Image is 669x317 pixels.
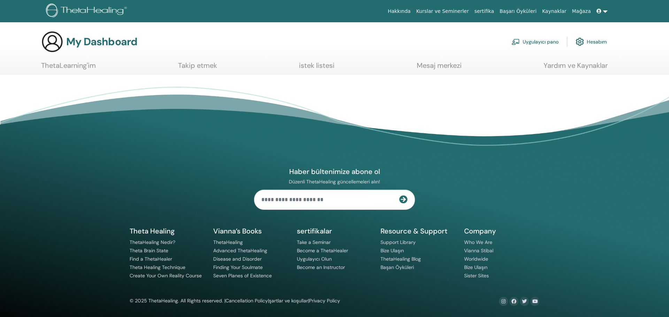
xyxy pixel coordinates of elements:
[380,247,404,254] a: Bize Ulaşın
[512,34,559,49] a: Uygulayıcı pano
[471,5,497,18] a: sertifika
[464,247,493,254] a: Vianna Stibal
[213,272,272,279] a: Seven Planes of Existence
[130,272,202,279] a: Create Your Own Reality Course
[380,227,456,236] h5: Resource & Support
[413,5,471,18] a: Kurslar ve Seminerler
[213,256,262,262] a: Disease and Disorder
[539,5,569,18] a: Kaynaklar
[417,61,462,75] a: Mesaj merkezi
[576,36,584,48] img: cog.svg
[213,239,243,245] a: ThetaHealing
[464,264,487,270] a: Bize Ulaşın
[464,227,539,236] h5: Company
[464,272,489,279] a: Sister Sites
[380,239,416,245] a: Support Library
[385,5,414,18] a: Hakkında
[544,61,608,75] a: Yardım ve Kaynaklar
[297,239,331,245] a: Take a Seminar
[130,297,340,305] div: © 2025 ThetaHealing. All Rights reserved. | | |
[46,3,129,19] img: logo.png
[297,264,345,270] a: Become an Instructor
[41,31,63,53] img: generic-user-icon.jpg
[576,34,607,49] a: Hesabım
[309,298,340,304] a: Privacy Policy
[299,61,334,75] a: istek listesi
[269,298,308,304] a: şartlar ve koşullar
[41,61,96,75] a: ThetaLearning'im
[130,264,185,270] a: Theta Healing Technique
[380,256,421,262] a: ThetaHealing Blog
[254,167,415,176] h4: Haber bültenimize abone ol
[178,61,217,75] a: Takip etmek
[464,239,492,245] a: Who We Are
[130,239,175,245] a: ThetaHealing Nedir?
[66,35,137,48] h3: My Dashboard
[213,227,289,236] h5: Vianna’s Books
[380,264,414,270] a: Başarı Öyküleri
[297,227,372,236] h5: sertifikalar
[512,39,520,45] img: chalkboard-teacher.svg
[569,5,593,18] a: Mağaza
[130,256,172,262] a: Find a ThetaHealer
[130,247,168,254] a: Theta Brain State
[213,264,263,270] a: Finding Your Soulmate
[497,5,539,18] a: Başarı Öyküleri
[297,247,348,254] a: Become a ThetaHealer
[254,179,415,185] p: Düzenli ThetaHealing güncellemeleri alın!
[297,256,332,262] a: Uygulayıcı Olun
[225,298,268,304] a: Cancellation Policy
[213,247,267,254] a: Advanced ThetaHealing
[464,256,488,262] a: Worldwide
[130,227,205,236] h5: Theta Healing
